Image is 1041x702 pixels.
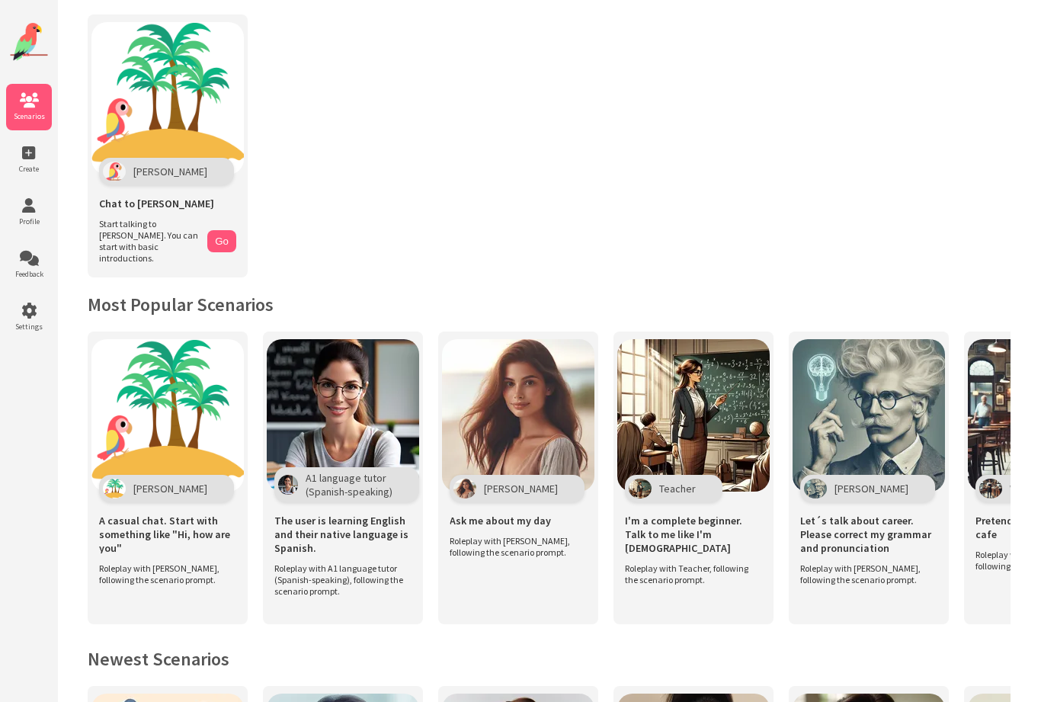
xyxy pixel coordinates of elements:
[88,647,1011,671] h2: Newest Scenarios
[10,23,48,61] img: Website Logo
[6,111,52,121] span: Scenarios
[979,479,1002,498] img: Character
[99,514,236,555] span: A casual chat. Start with something like "Hi, how are you"
[6,164,52,174] span: Create
[800,563,930,585] span: Roleplay with [PERSON_NAME], following the scenario prompt.
[274,514,412,555] span: The user is learning English and their native language is Spanish.
[793,339,945,492] img: Scenario Image
[1010,482,1039,495] span: Waiter
[103,162,126,181] img: Polly
[625,514,762,555] span: I'm a complete beginner. Talk to me like I'm [DEMOGRAPHIC_DATA]
[278,475,298,495] img: Character
[88,293,1011,316] h2: Most Popular Scenarios
[133,482,207,495] span: [PERSON_NAME]
[99,563,229,585] span: Roleplay with [PERSON_NAME], following the scenario prompt.
[804,479,827,498] img: Character
[99,197,214,210] span: Chat to [PERSON_NAME]
[659,482,696,495] span: Teacher
[625,563,754,585] span: Roleplay with Teacher, following the scenario prompt.
[91,339,244,492] img: Scenario Image
[484,482,558,495] span: [PERSON_NAME]
[207,230,236,252] button: Go
[617,339,770,492] img: Scenario Image
[103,479,126,498] img: Character
[6,269,52,279] span: Feedback
[453,479,476,498] img: Character
[91,22,244,175] img: Chat with Polly
[133,165,207,178] span: [PERSON_NAME]
[800,514,937,555] span: Let´s talk about career. Please correct my grammar and pronunciation
[274,563,404,597] span: Roleplay with A1 language tutor (Spanish-speaking), following the scenario prompt.
[267,339,419,492] img: Scenario Image
[450,535,579,558] span: Roleplay with [PERSON_NAME], following the scenario prompt.
[834,482,908,495] span: [PERSON_NAME]
[629,479,652,498] img: Character
[99,218,200,264] span: Start talking to [PERSON_NAME]. You can start with basic introductions.
[306,471,392,498] span: A1 language tutor (Spanish-speaking)
[450,514,551,527] span: Ask me about my day
[6,322,52,332] span: Settings
[6,216,52,226] span: Profile
[442,339,594,492] img: Scenario Image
